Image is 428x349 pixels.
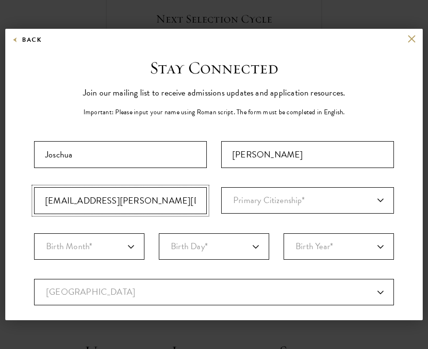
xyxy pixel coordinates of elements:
button: Back [12,35,42,45]
input: Email Address* [34,187,207,214]
input: First Name* [34,141,207,168]
select: Day [159,233,269,260]
div: Primary Citizenship* [221,187,394,214]
div: Last Name (Family Name)* [221,141,394,168]
select: Year [284,233,394,260]
p: Important: Please input your name using Roman script. The form must be completed in English. [83,107,345,117]
p: Join our mailing list to receive admissions updates and application resources. [83,85,345,100]
select: Month [34,233,144,260]
div: Birthdate* [34,233,394,279]
h3: Stay Connected [150,58,278,78]
input: Last Name* [221,141,394,168]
